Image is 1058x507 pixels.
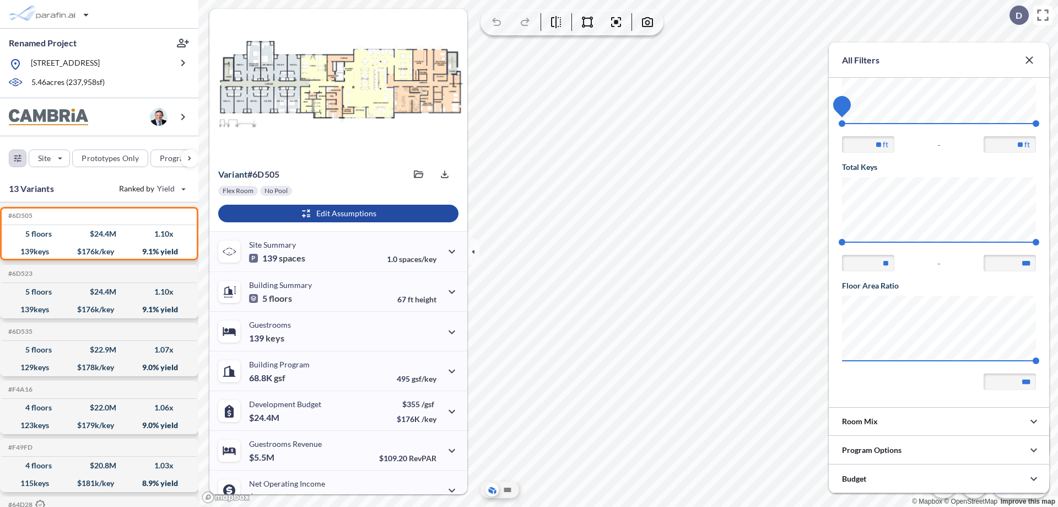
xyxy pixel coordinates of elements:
[1001,498,1055,505] a: Improve this map
[6,328,33,335] h5: Click to copy the code
[6,212,33,220] h5: Click to copy the code
[150,150,210,167] button: Program
[397,399,436,409] p: $355
[223,186,253,195] p: Flex Room
[842,136,1036,153] div: -
[422,399,434,409] span: /gsf
[397,374,436,383] p: 495
[485,483,499,497] button: Aerial View
[249,479,325,488] p: Net Operating Income
[390,493,436,503] p: 40.0%
[412,493,436,503] span: margin
[842,416,878,427] p: Room Mix
[399,254,436,264] span: spaces/key
[31,57,100,71] p: [STREET_ADDRESS]
[264,186,288,195] p: No Pool
[842,54,879,67] p: All Filters
[274,372,285,383] span: gsf
[6,270,33,277] h5: Click to copy the code
[834,101,851,109] span: 44.75
[249,280,312,290] p: Building Summary
[409,453,436,463] span: RevPAR
[269,293,292,304] span: floors
[1016,10,1022,20] p: D
[72,150,148,167] button: Prototypes Only
[408,295,413,304] span: ft
[218,169,247,179] span: Variant
[9,37,77,49] p: Renamed Project
[387,254,436,264] p: 1.0
[883,139,888,150] label: ft
[160,153,191,164] p: Program
[157,183,175,194] span: Yield
[6,444,33,451] h5: Click to copy the code
[31,77,105,89] p: 5.46 acres ( 237,958 sf)
[218,205,458,222] button: Edit Assumptions
[842,445,902,456] p: Program Options
[110,180,193,198] button: Ranked by Yield
[912,498,942,505] a: Mapbox
[249,333,284,344] p: 139
[249,293,292,304] p: 5
[397,295,436,304] p: 67
[412,374,436,383] span: gsf/key
[6,386,33,393] h5: Click to copy the code
[842,473,866,484] p: Budget
[150,108,168,126] img: user logo
[202,491,250,504] a: Mapbox homepage
[249,439,322,449] p: Guestrooms Revenue
[316,208,376,219] p: Edit Assumptions
[266,333,284,344] span: keys
[397,414,436,424] p: $176K
[249,452,276,463] p: $5.5M
[249,372,285,383] p: 68.8K
[249,320,291,329] p: Guestrooms
[249,412,281,423] p: $24.4M
[249,240,296,249] p: Site Summary
[842,162,1036,173] h5: Total Keys
[9,109,88,126] img: BrandImage
[38,153,51,164] p: Site
[249,399,321,409] p: Development Budget
[842,280,1036,291] h5: Floor Area Ratio
[218,169,279,180] p: # 6d505
[279,253,305,264] span: spaces
[29,150,70,167] button: Site
[249,492,276,503] p: $2.2M
[422,414,436,424] span: /key
[415,295,436,304] span: height
[249,360,310,369] p: Building Program
[842,255,1036,271] div: -
[249,253,305,264] p: 139
[82,153,139,164] p: Prototypes Only
[1024,139,1030,150] label: ft
[501,483,514,497] button: Site Plan
[379,453,436,463] p: $109.20
[944,498,997,505] a: OpenStreetMap
[9,182,54,195] p: 13 Variants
